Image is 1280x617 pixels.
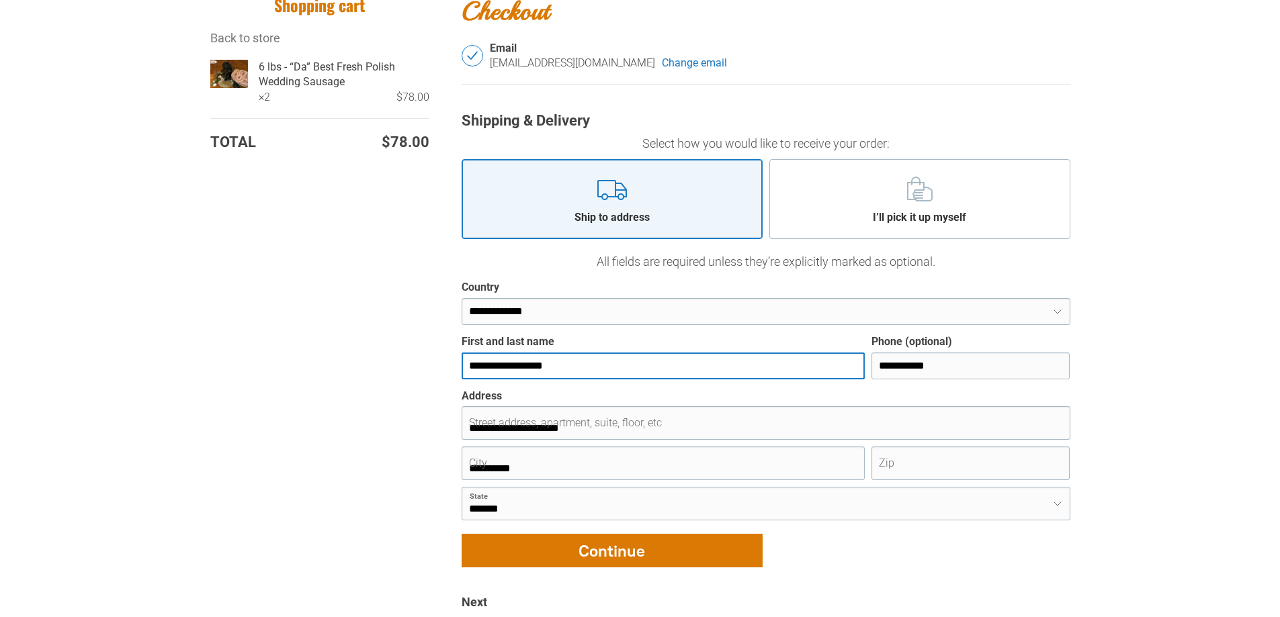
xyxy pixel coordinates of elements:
div: Next [462,594,1070,617]
div: [EMAIL_ADDRESS][DOMAIN_NAME] [490,56,655,70]
div: Country [462,281,499,295]
div: Email [490,42,1070,56]
p: Select how you would like to receive your order: [462,134,1070,152]
span: All fields are required unless they’re explicitly marked as optional. [597,254,935,269]
div: Breadcrumbs [210,30,429,46]
div: Ship to address [564,210,660,225]
div: × 2 [259,90,270,105]
a: Back to store [210,31,280,45]
button: Continue [462,534,763,567]
div: First and last name [462,335,554,349]
a: 6 lbs - “Da” Best Fresh Polish Wedding Sausage [259,60,429,90]
div: $78.00 [270,90,429,105]
div: Shipping & Delivery [462,111,1070,131]
input: Street address, apartment, suite, floor, etc [462,406,1070,440]
a: Change email [662,56,727,70]
td: Total [210,132,306,153]
span: $78.00 [382,132,429,153]
input: Zip [871,446,1070,480]
input: City [462,446,865,480]
div: Phone (optional) [871,335,952,349]
div: I’ll pick it up myself [863,210,976,225]
div: Address [462,389,502,404]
